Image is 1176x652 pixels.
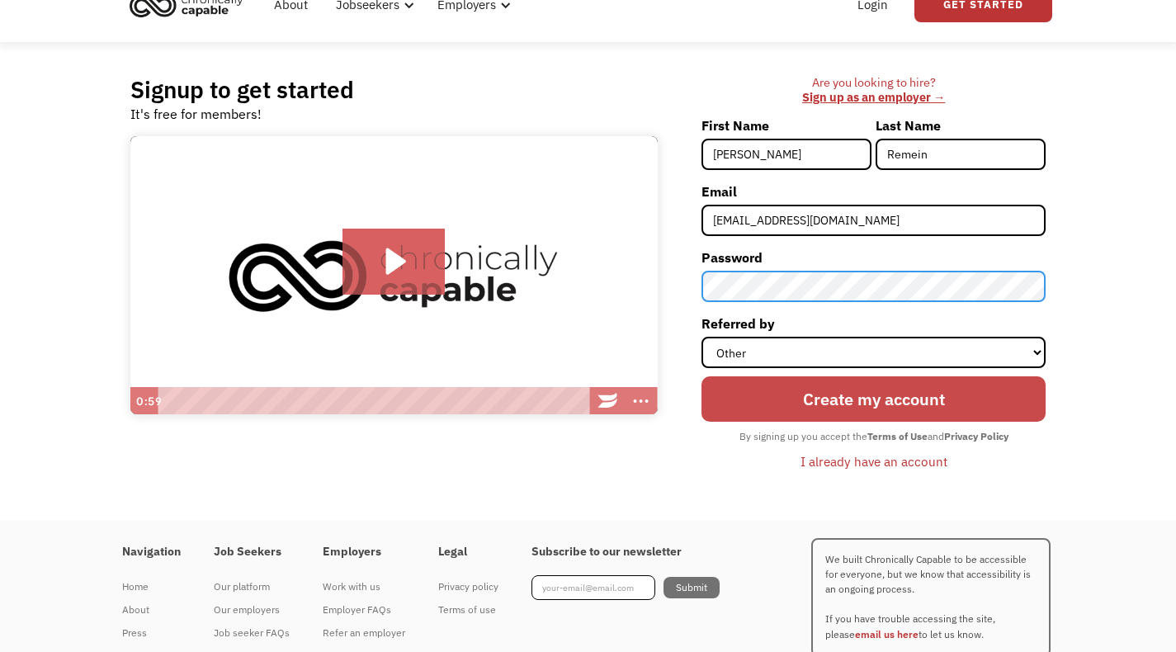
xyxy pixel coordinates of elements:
[122,575,181,598] a: Home
[944,430,1008,442] strong: Privacy Policy
[855,628,919,640] a: email us here
[214,623,290,643] div: Job seeker FAQs
[801,451,947,471] div: I already have an account
[122,621,181,645] a: Press
[701,244,1046,271] label: Password
[122,600,181,620] div: About
[323,621,405,645] a: Refer an employer
[342,229,446,295] button: Play Video: Introducing Chronically Capable
[531,545,720,560] h4: Subscribe to our newsletter
[701,376,1046,423] input: Create my account
[323,623,405,643] div: Refer an employer
[701,75,1046,106] div: Are you looking to hire? ‍
[438,598,498,621] a: Terms of use
[122,623,181,643] div: Press
[531,575,655,600] input: your-email@email.com
[802,89,945,105] a: Sign up as an employer →
[701,112,871,139] label: First Name
[122,545,181,560] h4: Navigation
[214,621,290,645] a: Job seeker FAQs
[701,178,1046,205] label: Email
[592,387,625,415] a: Wistia Logo -- Learn More
[214,598,290,621] a: Our employers
[625,387,658,415] button: Show more buttons
[438,577,498,597] div: Privacy policy
[214,545,290,560] h4: Job Seekers
[664,577,720,598] input: Submit
[122,577,181,597] div: Home
[701,205,1046,236] input: john@doe.com
[323,545,405,560] h4: Employers
[323,577,405,597] div: Work with us
[130,136,658,415] img: Introducing Chronically Capable
[323,600,405,620] div: Employer FAQs
[130,75,354,104] h2: Signup to get started
[438,600,498,620] div: Terms of use
[438,575,498,598] a: Privacy policy
[731,426,1017,447] div: By signing up you accept the and
[130,104,262,124] div: It's free for members!
[214,577,290,597] div: Our platform
[867,430,928,442] strong: Terms of Use
[214,575,290,598] a: Our platform
[701,112,1046,475] form: Member-Signup-Form
[438,545,498,560] h4: Legal
[531,575,720,600] form: Footer Newsletter
[166,387,583,415] div: Playbar
[323,598,405,621] a: Employer FAQs
[876,139,1046,170] input: Mitchell
[788,447,960,475] a: I already have an account
[876,112,1046,139] label: Last Name
[323,575,405,598] a: Work with us
[122,598,181,621] a: About
[214,600,290,620] div: Our employers
[701,310,1046,337] label: Referred by
[701,139,871,170] input: Joni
